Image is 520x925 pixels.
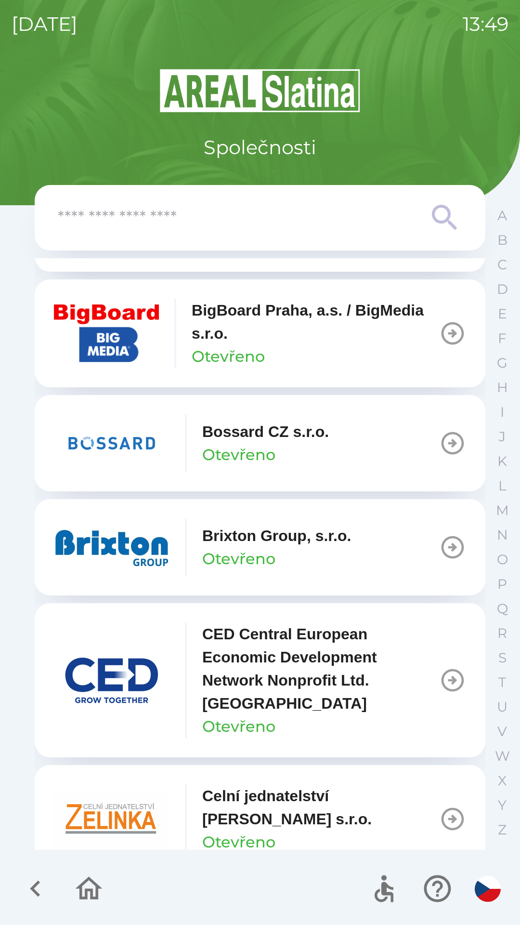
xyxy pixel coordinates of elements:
[497,207,507,224] p: A
[202,443,275,466] p: Otevřeno
[490,547,514,572] button: O
[54,414,169,472] img: 12f696b3-0488-497c-a6f2-7e3fc46b7c3e.png
[490,719,514,744] button: V
[490,695,514,719] button: U
[12,10,78,39] p: [DATE]
[497,453,507,470] p: K
[497,232,507,249] p: B
[490,670,514,695] button: T
[500,404,504,421] p: I
[490,744,514,768] button: W
[202,622,439,715] p: CED Central European Economic Development Network Nonprofit Ltd. [GEOGRAPHIC_DATA]
[498,772,507,789] p: X
[54,651,169,709] img: d9501dcd-2fae-4a13-a1b3-8010d0152126.png
[490,793,514,818] button: Y
[490,375,514,400] button: H
[54,518,169,576] img: b88e0700-07da-459b-95b8-6ff16a92df1a.png
[463,10,508,39] p: 13:49
[490,596,514,621] button: Q
[490,474,514,498] button: L
[497,699,507,715] p: U
[499,428,506,445] p: J
[475,876,501,902] img: cs flag
[490,203,514,228] button: A
[490,523,514,547] button: N
[496,502,509,519] p: M
[498,649,507,666] p: S
[54,304,159,362] img: 7972f2c8-5e35-4a97-83aa-5000debabc4e.jpg
[54,790,169,848] img: e791fe39-6e5c-4488-8406-01cea90b779d.png
[490,277,514,302] button: D
[490,302,514,326] button: E
[495,748,510,765] p: W
[497,576,507,593] p: P
[497,379,508,396] p: H
[497,256,507,273] p: C
[490,400,514,424] button: I
[202,784,439,831] p: Celní jednatelství [PERSON_NAME] s.r.o.
[202,547,275,570] p: Otevřeno
[498,330,507,347] p: F
[497,281,508,298] p: D
[498,797,507,814] p: Y
[35,499,485,595] button: Brixton Group, s.r.o.Otevřeno
[204,133,316,162] p: Společnosti
[202,524,351,547] p: Brixton Group, s.r.o.
[490,424,514,449] button: J
[202,831,275,854] p: Otevřeno
[490,768,514,793] button: X
[35,765,485,873] button: Celní jednatelství [PERSON_NAME] s.r.o.Otevřeno
[497,600,508,617] p: Q
[498,305,507,322] p: E
[35,279,485,387] button: BigBoard Praha, a.s. / BigMedia s.r.o.Otevřeno
[490,498,514,523] button: M
[490,572,514,596] button: P
[490,449,514,474] button: K
[490,621,514,646] button: R
[35,603,485,757] button: CED Central European Economic Development Network Nonprofit Ltd. [GEOGRAPHIC_DATA]Otevřeno
[497,355,507,371] p: G
[490,228,514,252] button: B
[35,395,485,491] button: Bossard CZ s.r.o.Otevřeno
[490,252,514,277] button: C
[192,299,439,345] p: BigBoard Praha, a.s. / BigMedia s.r.o.
[498,674,506,691] p: T
[490,646,514,670] button: S
[202,715,275,738] p: Otevřeno
[192,345,265,368] p: Otevřeno
[497,723,507,740] p: V
[497,551,508,568] p: O
[497,527,508,543] p: N
[490,326,514,351] button: F
[498,821,507,838] p: Z
[202,420,329,443] p: Bossard CZ s.r.o.
[35,67,485,114] img: Logo
[497,625,507,642] p: R
[490,818,514,842] button: Z
[490,351,514,375] button: G
[498,477,506,494] p: L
